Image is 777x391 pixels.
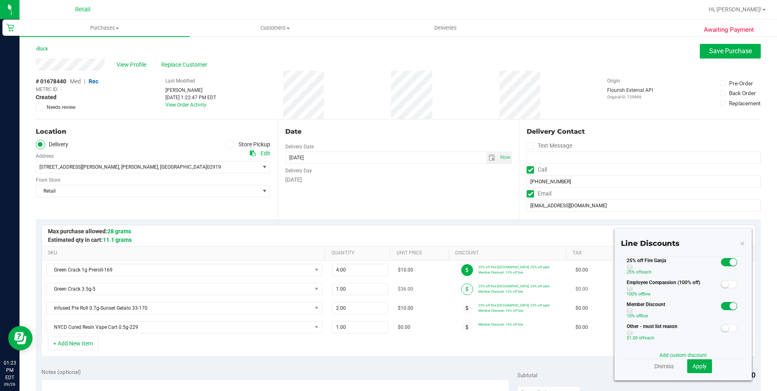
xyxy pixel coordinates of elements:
[621,257,720,279] div: 25% off Fire Ganja
[627,335,720,342] p: off
[332,302,388,314] input: 2.00
[47,321,312,333] span: NYCD Cured Resin Vape Cart 0.5g-229
[627,313,720,320] p: off
[729,89,756,97] div: Back Order
[627,308,720,314] span: Discount can be combined with other discounts
[47,302,312,314] span: Infused Pre Roll 0.7g-Sunset Gelato 33-170
[20,24,190,32] span: Purchases
[575,324,588,331] span: $0.00
[627,264,720,270] span: Discount can be combined with other discounts
[478,289,523,293] span: Member Discount: 10% off line
[621,279,720,301] div: Employee Compassion (100% off)
[41,369,81,375] span: Notes (optional)
[20,20,190,37] a: Purchases
[478,270,523,274] span: Member Discount: 10% off line
[645,335,654,341] span: each
[332,264,388,276] input: 4.00
[621,239,679,248] span: Line Discounts
[48,237,132,243] span: Estimated qty in cart:
[527,164,547,176] label: Call
[47,264,322,276] span: NO DATA FOUND
[190,24,360,32] span: Customers
[486,152,498,163] span: select
[332,321,388,333] input: 1.00
[47,321,322,333] span: NO DATA FOUND
[158,164,207,170] span: , [GEOGRAPHIC_DATA]
[607,87,653,100] div: Flourish External API
[398,304,413,312] span: $10.00
[107,228,131,235] span: 28 grams
[627,269,720,276] p: off
[575,304,588,312] span: $0.00
[704,25,754,35] span: Awaiting Payment
[36,86,59,93] span: METRC ID:
[103,237,132,243] span: 11.1 grams
[47,264,312,276] span: Green Crack 1g Preroll-169
[709,6,762,13] span: Hi, [PERSON_NAME]!
[47,283,312,295] span: Green Crack 3.5g-5
[642,269,651,275] span: each
[48,228,131,235] span: Max purchase allowed:
[165,94,216,101] div: [DATE] 1:22:47 PM EDT
[687,359,712,373] button: Apply
[36,127,270,137] div: Location
[285,143,314,150] label: Delivery Date
[165,87,216,94] div: [PERSON_NAME]
[627,330,720,336] span: Discount can be combined with other discounts
[4,359,16,381] p: 01:23 PM EDT
[478,308,523,313] span: Member Discount: 10% off line
[654,362,674,370] a: Dismiss
[226,140,270,149] label: Store Pickup
[47,283,322,295] span: NO DATA FOUND
[398,266,413,274] span: $10.00
[498,152,511,163] span: select
[517,372,537,378] span: Subtotal
[642,313,648,319] span: line
[48,250,321,256] a: SKU
[478,303,549,307] span: 25% off Fire [GEOGRAPHIC_DATA]: 25% off each
[285,127,512,137] div: Date
[692,363,707,369] span: Apply
[285,176,512,184] div: [DATE]
[660,352,707,358] a: Add custom discount
[8,326,33,350] iframe: Resource center
[39,164,119,170] span: [STREET_ADDRESS][PERSON_NAME]
[627,269,635,275] span: 25%
[700,44,761,59] button: Save Purchase
[165,102,206,108] a: View Order Activity
[575,285,588,293] span: $0.00
[36,185,260,197] span: Retail
[455,250,563,256] a: Discount
[527,188,551,200] label: Email
[627,291,637,297] span: 100%
[260,161,270,173] span: select
[527,176,761,188] input: Format: (999) 999-9999
[285,167,312,174] label: Delivery Day
[36,77,66,86] span: # 01678440
[161,61,210,69] span: Replace Customer
[398,285,413,293] span: $36.00
[498,152,512,163] span: Set Current date
[89,78,98,85] span: Rec
[36,152,54,160] label: Address
[398,324,410,331] span: $0.00
[119,164,158,170] span: , [PERSON_NAME]
[423,24,468,32] span: Deliveries
[397,250,446,256] a: Unit Price
[607,94,653,100] p: Original ID: 729896
[250,149,256,158] div: Copy address to clipboard
[36,93,56,102] span: Created
[165,77,195,85] label: Last Modified
[627,291,720,298] p: off
[6,24,14,32] inline-svg: Retail
[61,86,62,93] span: -
[332,283,388,295] input: 1.00
[4,381,16,387] p: 09/26
[360,20,531,37] a: Deliveries
[527,152,761,164] input: Format: (999) 999-9999
[575,266,588,274] span: $0.00
[478,284,549,288] span: 25% off Fire [GEOGRAPHIC_DATA]: 25% off each
[527,140,572,152] label: Text Message
[709,47,752,55] span: Save Purchase
[36,46,48,52] a: Back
